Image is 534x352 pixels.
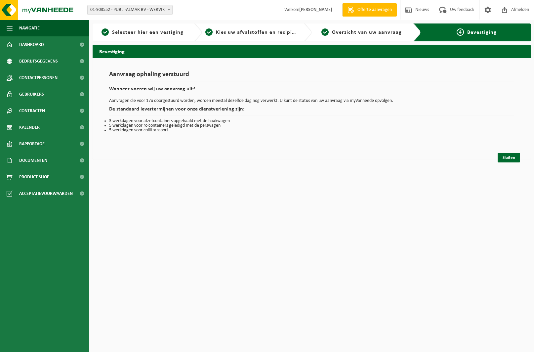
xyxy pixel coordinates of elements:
[102,28,109,36] span: 1
[299,7,332,12] strong: [PERSON_NAME]
[315,28,408,36] a: 3Overzicht van uw aanvraag
[109,107,514,115] h2: De standaard levertermijnen voor onze dienstverlening zijn:
[109,123,514,128] li: 5 werkdagen voor rolcontainers geledigd met de perswagen
[19,20,40,36] span: Navigatie
[88,5,172,15] span: 01-903552 - PUBLI-ALMAR BV - WERVIK
[205,28,298,36] a: 2Kies uw afvalstoffen en recipiënten
[112,30,184,35] span: Selecteer hier een vestiging
[96,28,189,36] a: 1Selecteer hier een vestiging
[109,86,514,95] h2: Wanneer voeren wij uw aanvraag uit?
[498,153,520,162] a: Sluiten
[19,53,58,69] span: Bedrijfsgegevens
[216,30,307,35] span: Kies uw afvalstoffen en recipiënten
[19,152,47,169] span: Documenten
[467,30,497,35] span: Bevestiging
[19,119,40,136] span: Kalender
[93,45,531,58] h2: Bevestiging
[109,99,514,103] p: Aanvragen die voor 17u doorgestuurd worden, worden meestal dezelfde dag nog verwerkt. U kunt de s...
[457,28,464,36] span: 4
[356,7,393,13] span: Offerte aanvragen
[321,28,329,36] span: 3
[109,128,514,133] li: 5 werkdagen voor collitransport
[332,30,402,35] span: Overzicht van uw aanvraag
[19,103,45,119] span: Contracten
[342,3,397,17] a: Offerte aanvragen
[19,185,73,202] span: Acceptatievoorwaarden
[205,28,213,36] span: 2
[19,69,58,86] span: Contactpersonen
[87,5,173,15] span: 01-903552 - PUBLI-ALMAR BV - WERVIK
[109,71,514,81] h1: Aanvraag ophaling verstuurd
[19,36,44,53] span: Dashboard
[19,136,45,152] span: Rapportage
[19,169,49,185] span: Product Shop
[109,119,514,123] li: 3 werkdagen voor afzetcontainers opgehaald met de haakwagen
[19,86,44,103] span: Gebruikers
